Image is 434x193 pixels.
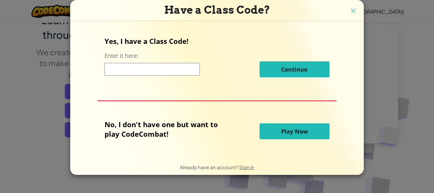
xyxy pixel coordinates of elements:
button: Continue [260,61,329,77]
span: Already have an account? [180,164,239,170]
p: No, I don't have one but want to play CodeCombat! [105,120,227,139]
span: Have a Class Code? [164,3,270,16]
a: Sign in [239,164,254,170]
label: Enter it here: [105,52,138,60]
p: Yes, I have a Class Code! [105,36,329,46]
span: Continue [281,65,308,73]
button: Play Now [260,123,329,139]
img: close icon [349,6,357,16]
span: Play Now [281,128,308,135]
